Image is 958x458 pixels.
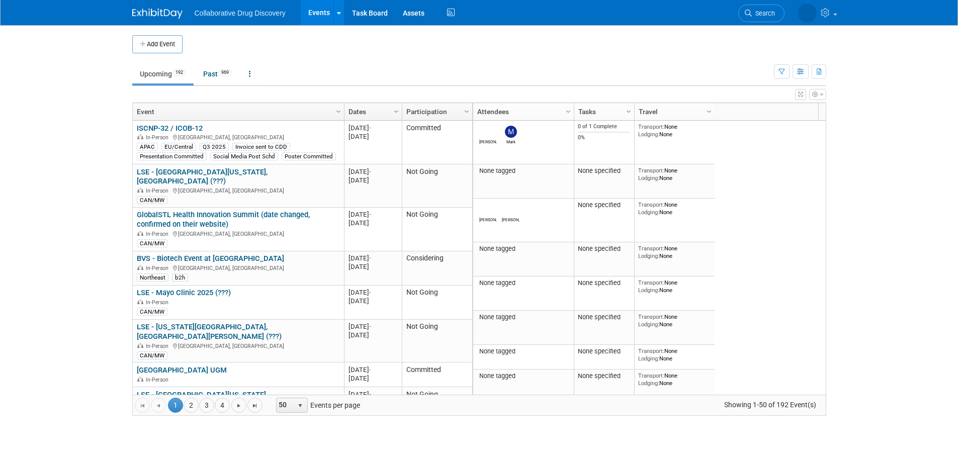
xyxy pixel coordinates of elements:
td: Considering [402,251,472,286]
span: Transport: [638,123,664,130]
span: - [369,168,371,175]
div: None specified [578,245,630,253]
td: Not Going [402,286,472,320]
span: 969 [218,69,232,76]
span: Column Settings [625,108,633,116]
span: Column Settings [463,108,471,116]
a: Column Settings [623,103,634,118]
div: None specified [578,372,630,380]
span: Transport: [638,347,664,354]
td: Not Going [402,320,472,363]
a: LSE - Mayo Clinic 2025 (???) [137,288,231,297]
div: None None [638,372,711,387]
a: Column Settings [461,103,472,118]
a: Column Settings [333,103,344,118]
span: Lodging: [638,321,659,328]
div: None tagged [477,372,570,380]
div: [GEOGRAPHIC_DATA], [GEOGRAPHIC_DATA] [137,186,339,195]
span: Column Settings [392,108,400,116]
button: Add Event [132,35,183,53]
a: 4 [215,398,230,413]
span: - [369,289,371,296]
img: In-Person Event [137,377,143,382]
span: - [369,124,371,132]
span: - [369,323,371,330]
img: In-Person Event [137,343,143,348]
span: 1 [168,398,183,413]
a: Go to the first page [135,398,150,413]
a: LSE - [GEOGRAPHIC_DATA][US_STATE], [GEOGRAPHIC_DATA] (???) [137,390,268,409]
a: 2 [184,398,199,413]
div: Eric Gifford [479,138,497,144]
span: Lodging: [638,174,659,181]
img: ExhibitDay [132,9,183,19]
span: - [369,254,371,262]
div: Invoice sent to CDD [232,143,290,151]
div: [DATE] [349,288,397,297]
span: Events per page [263,398,370,413]
div: Social Media Post Schd [210,152,278,160]
img: In-Person Event [137,299,143,304]
img: Michael Woodhouse [505,204,517,216]
div: None specified [578,167,630,175]
div: Michael Woodhouse [502,216,519,222]
div: None tagged [477,279,570,287]
span: Showing 1-50 of 192 Event(s) [715,398,825,412]
div: [DATE] [349,210,397,219]
span: Search [752,10,775,17]
span: - [369,391,371,398]
a: Column Settings [391,103,402,118]
span: 192 [172,69,186,76]
div: None tagged [477,245,570,253]
div: [DATE] [349,254,397,262]
span: In-Person [146,265,171,271]
a: Go to the previous page [151,398,166,413]
span: Lodging: [638,380,659,387]
div: CAN/MW [137,196,167,204]
span: Column Settings [705,108,713,116]
span: select [296,402,304,410]
div: b2h [172,273,188,282]
div: [GEOGRAPHIC_DATA], [GEOGRAPHIC_DATA] [137,133,339,141]
a: ISCNP-32 / ICOB-12 [137,124,203,133]
div: None tagged [477,347,570,355]
div: CAN/MW [137,239,167,247]
span: In-Person [146,377,171,383]
div: None None [638,201,711,216]
div: [DATE] [349,322,397,331]
a: Past969 [196,64,239,83]
div: [DATE] [349,390,397,399]
img: Mark Garlinghouse [505,126,517,138]
div: None None [638,245,711,259]
div: None None [638,123,711,138]
a: GlobalSTL Health Innovation Summit (date changed, confirmed on their website) [137,210,310,229]
div: None specified [578,279,630,287]
div: [DATE] [349,365,397,374]
div: None None [638,279,711,294]
a: [GEOGRAPHIC_DATA] UGM [137,365,227,375]
a: Travel [639,103,708,120]
span: Transport: [638,372,664,379]
span: In-Person [146,134,171,141]
span: Go to the last page [251,402,259,410]
span: Lodging: [638,131,659,138]
span: Lodging: [638,209,659,216]
div: Northeast [137,273,168,282]
img: In-Person Event [137,231,143,236]
div: [DATE] [349,262,397,271]
div: APAC [137,143,158,151]
div: 0% [578,134,630,141]
span: 50 [277,398,294,412]
img: Evan Moriarity [482,204,494,216]
div: Presentation Committed [137,152,207,160]
span: Lodging: [638,252,659,259]
span: Go to the first page [138,402,146,410]
div: Evan Moriarity [479,216,497,222]
div: None tagged [477,313,570,321]
td: Committed [402,362,472,387]
div: [DATE] [349,124,397,132]
a: LSE - [US_STATE][GEOGRAPHIC_DATA], [GEOGRAPHIC_DATA][PERSON_NAME] (???) [137,322,282,341]
img: In-Person Event [137,134,143,139]
div: [DATE] [349,176,397,185]
div: Poster Committed [282,152,336,160]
